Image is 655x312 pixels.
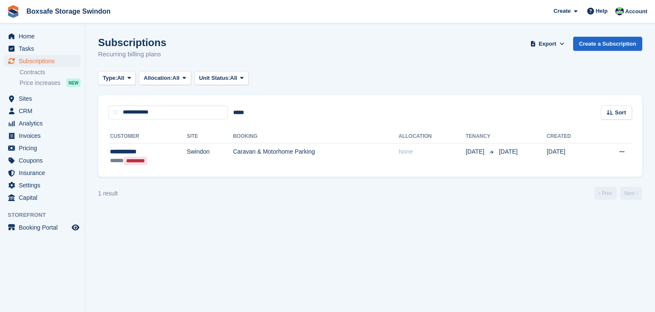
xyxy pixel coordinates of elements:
[20,79,61,87] span: Price increases
[8,211,85,219] span: Storefront
[70,222,81,233] a: Preview store
[4,155,81,166] a: menu
[194,71,249,85] button: Unit Status: All
[98,37,166,48] h1: Subscriptions
[466,130,496,143] th: Tenancy
[4,179,81,191] a: menu
[67,79,81,87] div: NEW
[573,37,642,51] a: Create a Subscription
[117,74,125,82] span: All
[19,30,70,42] span: Home
[596,7,608,15] span: Help
[593,187,644,200] nav: Page
[466,147,486,156] span: [DATE]
[19,117,70,129] span: Analytics
[4,117,81,129] a: menu
[19,222,70,233] span: Booking Portal
[98,189,118,198] div: 1 result
[499,148,518,155] span: [DATE]
[187,130,233,143] th: Site
[625,7,647,16] span: Account
[108,130,187,143] th: Customer
[19,155,70,166] span: Coupons
[172,74,180,82] span: All
[19,43,70,55] span: Tasks
[103,74,117,82] span: Type:
[199,74,230,82] span: Unit Status:
[539,40,556,48] span: Export
[399,130,466,143] th: Allocation
[233,143,398,170] td: Caravan & Motorhome Parking
[547,143,596,170] td: [DATE]
[4,192,81,204] a: menu
[7,5,20,18] img: stora-icon-8386f47178a22dfd0bd8f6a31ec36ba5ce8667c1dd55bd0f319d3a0aa187defe.svg
[20,78,81,87] a: Price increases NEW
[19,93,70,105] span: Sites
[4,43,81,55] a: menu
[4,105,81,117] a: menu
[615,7,624,15] img: Kim Virabi
[187,143,233,170] td: Swindon
[4,55,81,67] a: menu
[615,108,626,117] span: Sort
[19,105,70,117] span: CRM
[4,30,81,42] a: menu
[233,130,398,143] th: Booking
[399,147,466,156] div: None
[4,130,81,142] a: menu
[23,4,114,18] a: Boxsafe Storage Swindon
[547,130,596,143] th: Created
[4,222,81,233] a: menu
[19,142,70,154] span: Pricing
[19,55,70,67] span: Subscriptions
[139,71,191,85] button: Allocation: All
[594,187,617,200] a: Previous
[144,74,172,82] span: Allocation:
[19,179,70,191] span: Settings
[4,142,81,154] a: menu
[98,71,136,85] button: Type: All
[554,7,571,15] span: Create
[20,68,81,76] a: Contracts
[230,74,238,82] span: All
[529,37,566,51] button: Export
[19,167,70,179] span: Insurance
[4,167,81,179] a: menu
[4,93,81,105] a: menu
[19,130,70,142] span: Invoices
[620,187,642,200] a: Next
[98,50,166,59] p: Recurring billing plans
[19,192,70,204] span: Capital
